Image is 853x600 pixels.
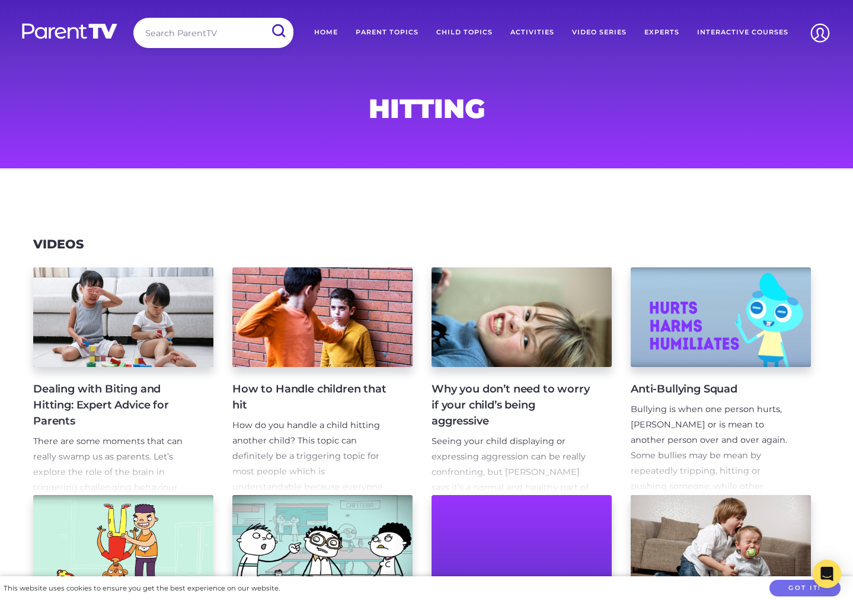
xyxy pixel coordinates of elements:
h1: hitting [141,97,713,120]
a: Parent Topics [347,18,427,47]
div: Open Intercom Messenger [813,560,841,588]
a: Interactive Courses [688,18,797,47]
div: This website uses cookies to ensure you get the best experience on our website. [4,582,280,595]
a: Video Series [563,18,635,47]
a: Activities [501,18,563,47]
a: Why you don’t need to worry if your child’s being aggressive Seeing your child displaying or expr... [432,267,612,495]
span: Seeing your child displaying or expressing aggression can be really confronting, but [PERSON_NAME... [432,436,589,524]
p: How do you handle a child hitting another child? This topic can definitely be a triggering topic ... [232,418,394,572]
a: Experts [635,18,688,47]
a: Child Topics [427,18,501,47]
input: Search ParentTV [133,18,293,48]
h4: Anti-Bullying Squad [631,381,792,397]
button: Got it! [769,580,841,597]
a: Home [305,18,347,47]
h4: How to Handle children that hit [232,381,394,413]
input: Submit [263,18,293,44]
h4: Why you don’t need to worry if your child’s being aggressive [432,381,593,429]
p: There are some moments that can really swamp us as parents. Let’s explore the role of the brain i... [33,434,194,588]
h4: Dealing with Biting and Hitting: Expert Advice for Parents [33,381,194,429]
a: How to Handle children that hit How do you handle a child hitting another child? This topic can d... [232,267,413,495]
h3: Videos [33,237,84,252]
img: Account [805,18,835,48]
a: Anti-Bullying Squad Bullying is when one person hurts, [PERSON_NAME] or is mean to another person... [631,267,811,495]
img: parenttv-logo-white.4c85aaf.svg [21,23,119,40]
a: Dealing with Biting and Hitting: Expert Advice for Parents There are some moments that can really... [33,267,213,495]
